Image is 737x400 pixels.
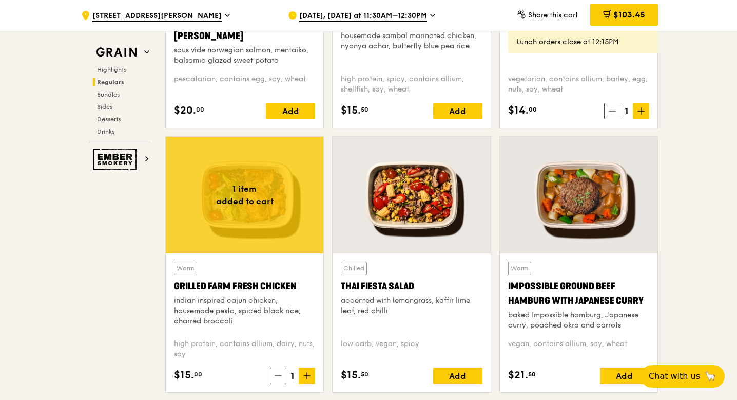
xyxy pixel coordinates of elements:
[266,103,315,119] div: Add
[174,103,196,118] span: $20.
[97,128,114,135] span: Drinks
[528,370,536,378] span: 50
[97,103,112,111] span: Sides
[196,105,204,114] span: 00
[97,66,126,74] span: Highlights
[174,339,315,359] div: high protein, contains allium, dairy, nuts, soy
[600,368,649,384] div: Add
[508,310,649,331] div: baked Impossible hamburg, Japanese curry, poached okra and carrots
[620,104,633,118] span: 1
[93,43,140,62] img: Grain web logo
[97,116,121,123] span: Desserts
[508,74,649,95] div: vegetarian, contains allium, barley, egg, nuts, soy, wheat
[704,370,716,383] span: 🦙
[341,262,367,275] div: Chilled
[194,370,202,378] span: 00
[361,370,368,378] span: 50
[92,11,222,22] span: [STREET_ADDRESS][PERSON_NAME]
[174,74,315,95] div: pescatarian, contains egg, soy, wheat
[361,105,368,114] span: 50
[508,368,528,383] span: $21.
[341,74,482,95] div: high protein, spicy, contains allium, shellfish, soy, wheat
[341,296,482,316] div: accented with lemongrass, kaffir lime leaf, red chilli
[97,91,120,98] span: Bundles
[299,11,427,22] span: [DATE], [DATE] at 11:30AM–12:30PM
[433,368,482,384] div: Add
[508,279,649,308] div: Impossible Ground Beef Hamburg with Japanese Curry
[341,279,482,294] div: Thai Fiesta Salad
[613,10,645,20] span: $103.45
[174,262,197,275] div: Warm
[341,339,482,359] div: low carb, vegan, spicy
[516,37,650,47] div: Lunch orders close at 12:15PM
[341,368,361,383] span: $15.
[97,79,124,86] span: Regulars
[508,262,531,275] div: Warm
[433,103,482,119] div: Add
[174,368,194,383] span: $15.
[174,279,315,294] div: Grilled Farm Fresh Chicken
[529,105,537,114] span: 00
[341,103,361,118] span: $15.
[528,11,578,20] span: Share this cart
[174,45,315,66] div: sous vide norwegian salmon, mentaiko, balsamic glazed sweet potato
[174,296,315,326] div: indian inspired cajun chicken, housemade pesto, spiced black rice, charred broccoli
[508,339,649,359] div: vegan, contains allium, soy, wheat
[649,370,700,383] span: Chat with us
[341,31,482,51] div: housemade sambal marinated chicken, nyonya achar, butterfly blue pea rice
[508,103,529,118] span: $14.
[286,369,299,383] span: 1
[641,365,725,388] button: Chat with us🦙
[93,149,140,170] img: Ember Smokery web logo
